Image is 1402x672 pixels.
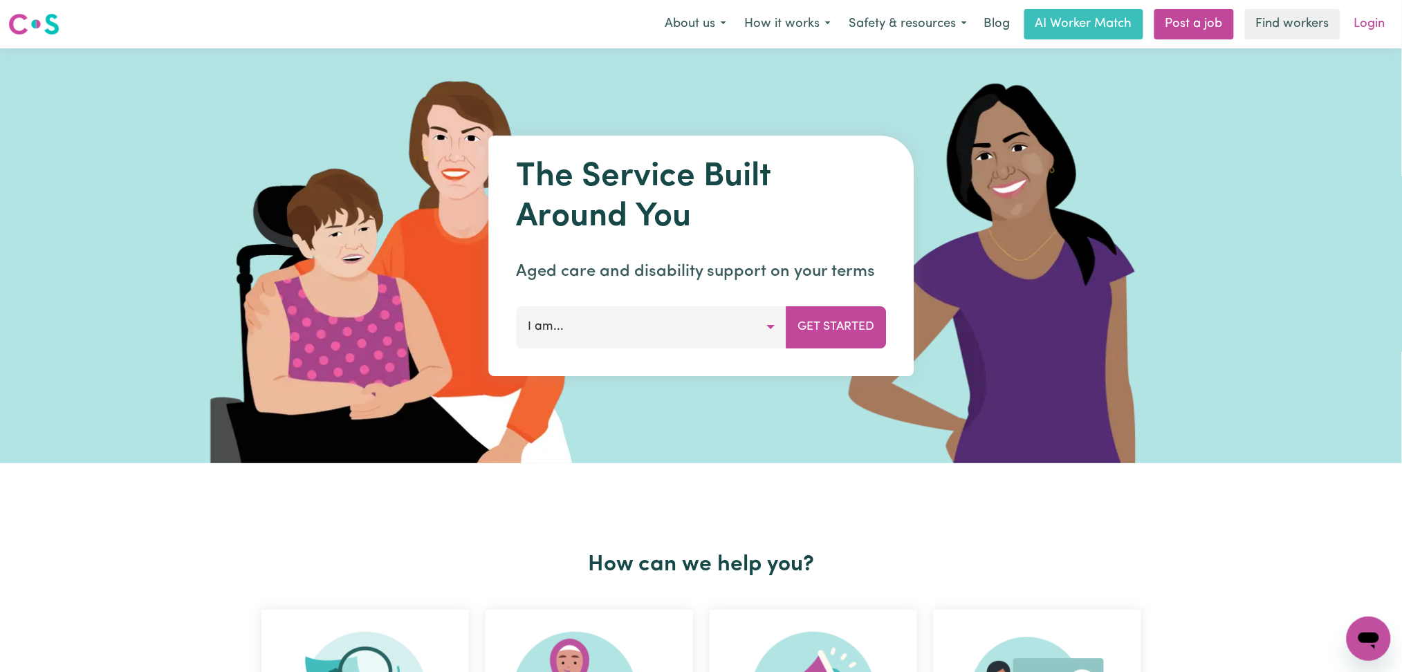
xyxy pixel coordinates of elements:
a: Careseekers logo [8,8,59,40]
p: Aged care and disability support on your terms [516,259,886,284]
button: Safety & resources [840,10,976,39]
img: Careseekers logo [8,12,59,37]
a: Blog [976,9,1019,39]
button: Get Started [786,306,886,348]
iframe: Button to launch messaging window [1347,617,1391,661]
button: About us [656,10,735,39]
h2: How can we help you? [253,552,1150,578]
h1: The Service Built Around You [516,158,886,237]
a: Login [1346,9,1394,39]
a: AI Worker Match [1024,9,1143,39]
button: How it works [735,10,840,39]
button: I am... [516,306,786,348]
a: Post a job [1154,9,1234,39]
a: Find workers [1245,9,1340,39]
